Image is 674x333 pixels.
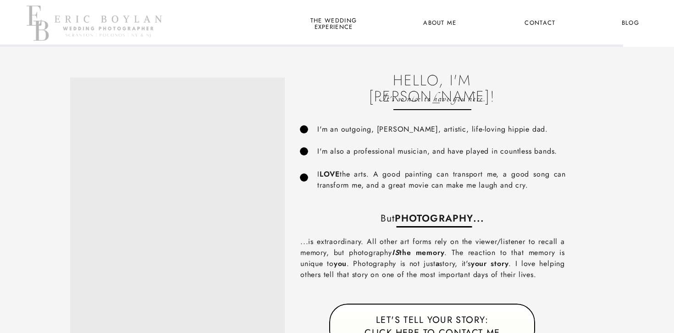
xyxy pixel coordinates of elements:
a: Contact [523,17,557,29]
b: a [436,258,440,269]
p: It's so nice to have you here. [369,92,496,106]
b: you [334,258,347,269]
b: PHOTOGRAPHY [395,211,473,225]
a: About Me [418,17,462,29]
p: I the arts. A good painting can transport me, a good song can transform me, and a great movie can... [317,169,566,191]
p: I'm also a professional musician, and have played in countless bands. [317,146,569,157]
span: But [381,211,395,225]
b: your story [471,258,509,269]
p: I'm an outgoing, [PERSON_NAME], artistic, life-loving hippie dad. [317,124,607,134]
p: ...is extraordinary. All other art forms rely on the viewer/listener to recall a memory, but phot... [300,236,565,283]
p: ... [304,211,561,222]
b: the memory [392,247,445,258]
h1: Hello, I'm [PERSON_NAME]! [369,72,496,87]
a: the wedding experience [309,17,359,29]
a: Blog [613,17,647,29]
i: IS [392,247,400,258]
b: LOVE [320,169,340,179]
